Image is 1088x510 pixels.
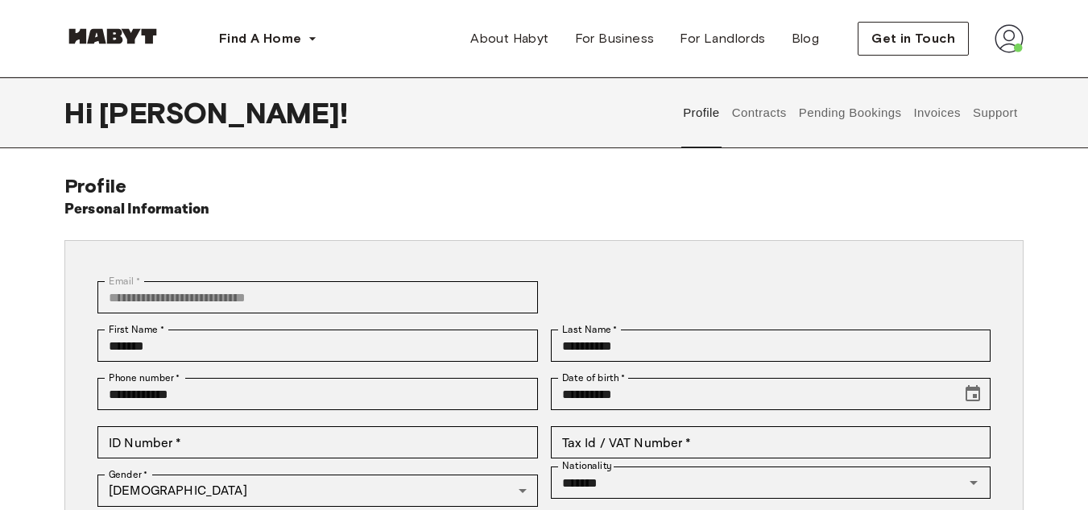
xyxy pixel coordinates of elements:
[64,96,99,130] span: Hi
[796,77,904,148] button: Pending Bookings
[97,475,538,507] div: [DEMOGRAPHIC_DATA]
[99,96,348,130] span: [PERSON_NAME] !
[64,174,126,197] span: Profile
[681,77,722,148] button: Profile
[64,198,210,221] h6: Personal Information
[995,24,1024,53] img: avatar
[962,471,985,494] button: Open
[206,23,330,55] button: Find A Home
[667,23,778,55] a: For Landlords
[792,29,820,48] span: Blog
[575,29,655,48] span: For Business
[562,459,612,473] label: Nationality
[562,23,668,55] a: For Business
[680,29,765,48] span: For Landlords
[858,22,969,56] button: Get in Touch
[970,77,1020,148] button: Support
[730,77,788,148] button: Contracts
[97,281,538,313] div: You can't change your email address at the moment. Please reach out to customer support in case y...
[871,29,955,48] span: Get in Touch
[109,274,140,288] label: Email
[109,371,180,385] label: Phone number
[109,322,164,337] label: First Name
[779,23,833,55] a: Blog
[912,77,962,148] button: Invoices
[64,28,161,44] img: Habyt
[109,467,147,482] label: Gender
[457,23,561,55] a: About Habyt
[677,77,1024,148] div: user profile tabs
[562,322,618,337] label: Last Name
[562,371,625,385] label: Date of birth
[957,378,989,410] button: Choose date, selected date is Jun 27, 2006
[470,29,548,48] span: About Habyt
[219,29,301,48] span: Find A Home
